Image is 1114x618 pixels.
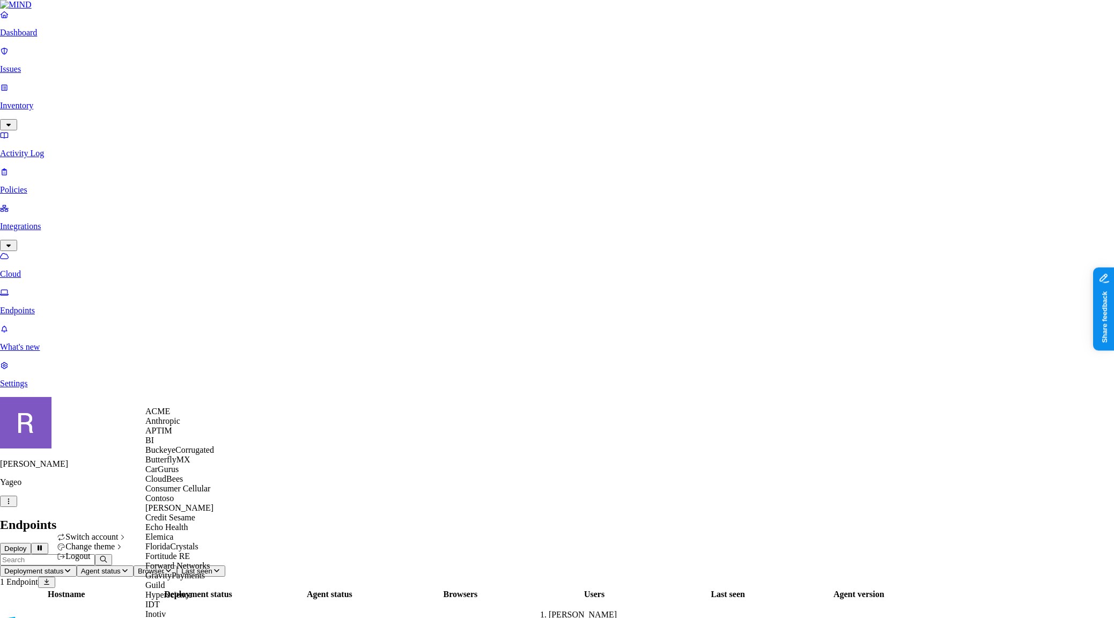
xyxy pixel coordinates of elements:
span: Echo Health [145,523,188,532]
span: ACME [145,407,170,416]
span: BI [145,436,154,445]
span: FloridaCrystals [145,542,198,551]
span: Fortitude RE [145,551,190,561]
span: CarGurus [145,465,179,474]
span: Guild [145,580,165,590]
span: CloudBees [145,474,183,483]
span: Credit Sesame [145,513,195,522]
span: Forward Networks [145,561,210,570]
span: GravityPayments [145,571,205,580]
span: Consumer Cellular [145,484,210,493]
span: [PERSON_NAME] [145,503,213,512]
span: ButterflyMX [145,455,190,464]
span: Contoso [145,494,174,503]
span: Hyperscience [145,590,192,599]
span: Elemica [145,532,173,541]
span: Change theme [65,542,115,551]
span: APTIM [145,426,172,435]
span: IDT [145,600,160,609]
div: Logout [57,551,127,561]
span: Anthropic [145,416,180,425]
span: BuckeyeCorrugated [145,445,214,454]
span: Switch account [65,532,118,541]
